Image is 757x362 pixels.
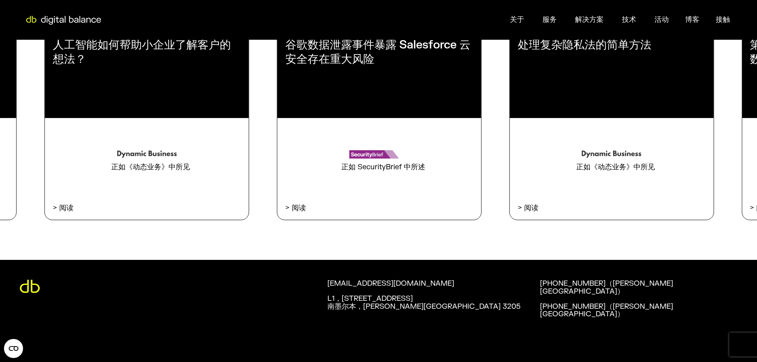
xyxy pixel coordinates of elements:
a: [EMAIL_ADDRESS][DOMAIN_NAME] [327,280,525,295]
div: 2 / 6 [505,25,717,226]
font: 人工智能如何帮助小企业了解客户的想法？ [53,38,231,66]
font: > 阅读 [518,203,538,213]
button: 打开 CMP 小部件 [4,339,23,358]
div: 1 / 6 [272,25,485,226]
font: [PHONE_NUMBER]（[PERSON_NAME][GEOGRAPHIC_DATA]） [540,279,673,296]
img: DB 徽标 [20,280,40,293]
a: 解决方案 [575,15,604,24]
a: 服务 [542,15,557,24]
a: [PHONE_NUMBER]（[PERSON_NAME][GEOGRAPHIC_DATA]） [540,303,737,326]
a: 人工智能如何帮助小企业了解客户的想法？ 正如《动态业务》中所见 > 阅读 [45,29,249,220]
div: Menu Toggle [108,12,736,27]
a: 谷歌数据泄露事件暴露 Salesforce 云安全存在重大风险 正如 SecurityBrief 中所述 > 阅读 [277,29,482,220]
font: L1，[STREET_ADDRESS] [327,294,413,303]
font: 正如《动态业务》中所见 [111,163,190,172]
font: 南墨尔本，[PERSON_NAME][GEOGRAPHIC_DATA] 3205 [327,302,521,311]
font: > 阅读 [53,203,74,213]
a: 处理复杂隐私法的简单方法 正如《动态业务》中所见 > 阅读 [509,29,714,220]
img: 数字平衡徽标 [20,16,107,25]
a: 技术 [622,15,636,24]
font: [PHONE_NUMBER]（[PERSON_NAME][GEOGRAPHIC_DATA]） [540,302,673,319]
font: [EMAIL_ADDRESS][DOMAIN_NAME] [327,279,454,288]
div: 6 / 6 [40,25,252,226]
a: [PHONE_NUMBER]（[PERSON_NAME][GEOGRAPHIC_DATA]） [540,280,737,303]
a: L1，[STREET_ADDRESS]南墨尔本，[PERSON_NAME][GEOGRAPHIC_DATA] 3205 [327,295,525,318]
font: 正如《动态业务》中所见 [576,163,655,172]
a: 关于 [510,15,524,24]
a: 活动 [654,15,669,24]
nav: 菜单 [108,12,736,27]
font: 正如 SecurityBrief 中所述 [341,163,425,172]
font: 处理复杂隐私法的简单方法 [518,38,651,52]
a: 接触 [716,15,730,24]
a: 博客 [685,15,699,24]
font: > 阅读 [285,203,306,213]
font: 谷歌数据泄露事件暴露 Salesforce 云安全存在重大风险 [285,38,470,66]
